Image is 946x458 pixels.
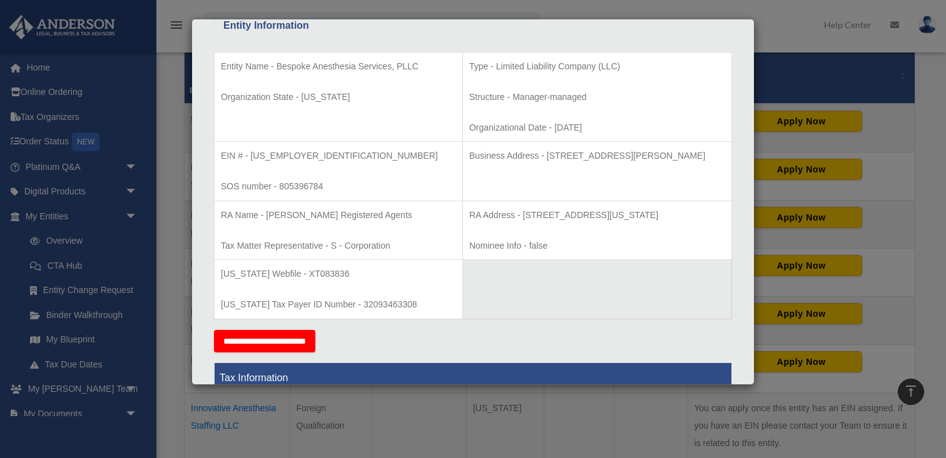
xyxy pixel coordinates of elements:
[221,266,456,282] p: [US_STATE] Webfile - XT083836
[223,17,723,34] div: Entity Information
[221,238,456,254] p: Tax Matter Representative - S - Corporation
[469,207,725,223] p: RA Address - [STREET_ADDRESS][US_STATE]
[221,89,456,105] p: Organization State - [US_STATE]
[469,120,725,136] p: Organizational Date - [DATE]
[469,148,725,164] p: Business Address - [STREET_ADDRESS][PERSON_NAME]
[469,89,725,105] p: Structure - Manager-managed
[221,148,456,164] p: EIN # - [US_EMPLOYER_IDENTIFICATION_NUMBER]
[469,238,725,254] p: Nominee Info - false
[221,179,456,194] p: SOS number - 805396784
[221,297,456,312] p: [US_STATE] Tax Payer ID Number - 32093463308
[469,59,725,74] p: Type - Limited Liability Company (LLC)
[221,59,456,74] p: Entity Name - Bespoke Anesthesia Services, PLLC
[221,207,456,223] p: RA Name - [PERSON_NAME] Registered Agents
[215,362,732,393] th: Tax Information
